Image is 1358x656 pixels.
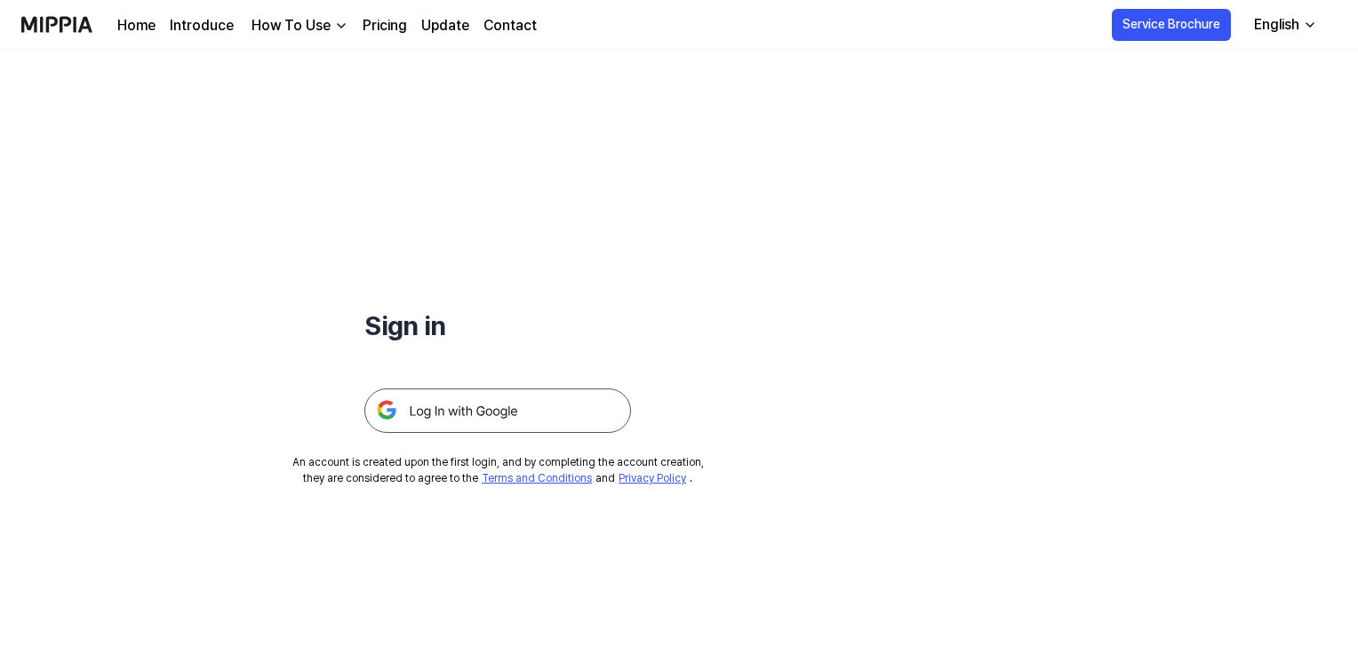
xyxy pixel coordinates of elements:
button: English [1240,7,1328,43]
a: Contact [483,15,537,36]
div: English [1250,14,1303,36]
button: How To Use [248,15,348,36]
img: 구글 로그인 버튼 [364,388,631,433]
button: Service Brochure [1112,9,1231,41]
a: Terms and Conditions [482,472,592,484]
a: Pricing [363,15,407,36]
h1: Sign in [364,306,631,346]
div: An account is created upon the first login, and by completing the account creation, they are cons... [292,454,704,486]
a: Home [117,15,156,36]
a: Privacy Policy [619,472,686,484]
a: Introduce [170,15,234,36]
div: How To Use [248,15,334,36]
img: down [334,19,348,33]
a: Update [421,15,469,36]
